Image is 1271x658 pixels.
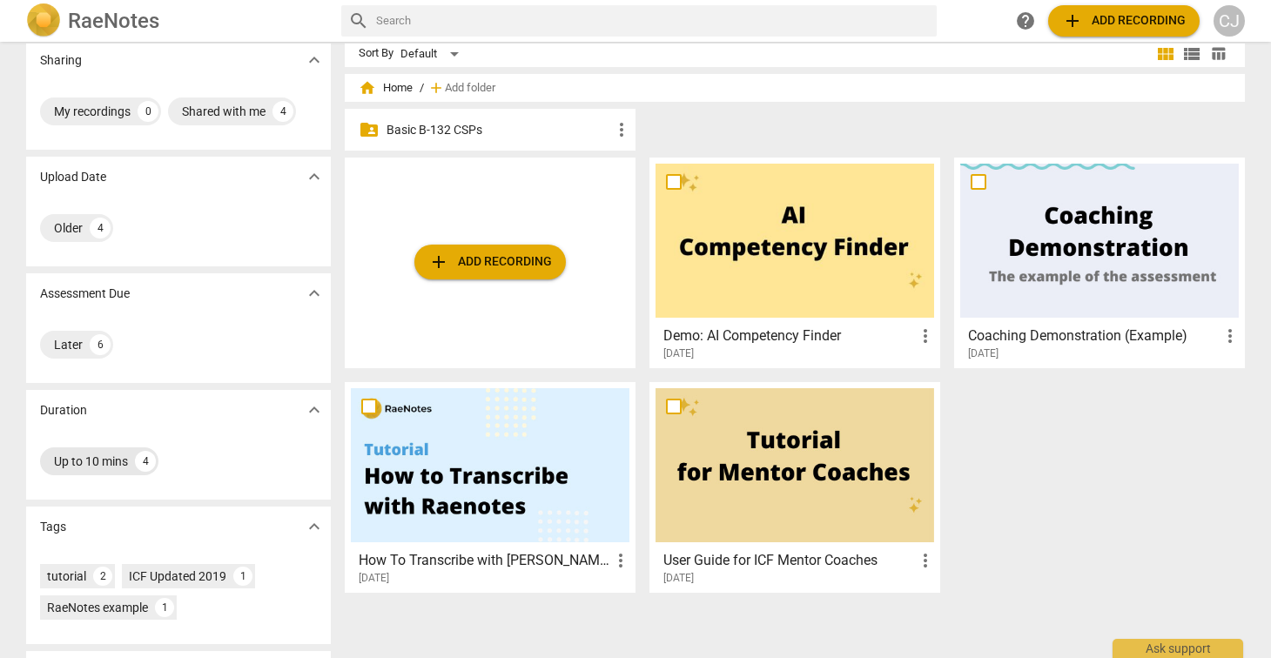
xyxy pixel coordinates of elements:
div: 4 [272,101,293,122]
div: My recordings [54,103,131,120]
button: Upload [414,245,566,279]
h3: Coaching Demonstration (Example) [968,326,1220,346]
div: Default [400,40,465,68]
span: Add folder [445,82,495,95]
img: Logo [26,3,61,38]
button: Table view [1205,41,1231,67]
span: expand_more [304,516,325,537]
span: [DATE] [663,571,694,586]
div: Up to 10 mins [54,453,128,470]
span: [DATE] [663,346,694,361]
div: 2 [93,567,112,586]
button: Show more [301,514,327,540]
div: 1 [233,567,252,586]
div: Later [54,336,83,353]
div: tutorial [47,567,86,585]
button: Upload [1048,5,1200,37]
button: Show more [301,164,327,190]
p: Upload Date [40,168,106,186]
a: Coaching Demonstration (Example)[DATE] [960,164,1239,360]
button: Show more [301,47,327,73]
span: expand_more [304,399,325,420]
span: expand_more [304,283,325,304]
div: Sort By [359,47,393,60]
span: view_module [1155,44,1176,64]
p: Assessment Due [40,285,130,303]
span: expand_more [304,50,325,70]
span: / [420,82,424,95]
span: Home [359,79,413,97]
span: search [348,10,369,31]
button: Show more [301,280,327,306]
div: 4 [135,451,156,472]
span: view_list [1181,44,1202,64]
span: more_vert [610,550,631,571]
div: Older [54,219,83,237]
span: more_vert [1220,326,1241,346]
p: Tags [40,518,66,536]
div: 4 [90,218,111,238]
p: Sharing [40,51,82,70]
span: [DATE] [968,346,999,361]
div: RaeNotes example [47,599,148,616]
div: 1 [155,598,174,617]
span: add [427,79,445,97]
p: Basic B-132 CSPs [387,121,611,139]
span: table_chart [1210,45,1227,62]
h2: RaeNotes [68,9,159,33]
span: expand_more [304,166,325,187]
a: How To Transcribe with [PERSON_NAME][DATE] [351,388,629,585]
div: Ask support [1113,639,1243,658]
span: Add recording [1062,10,1186,31]
button: Tile view [1153,41,1179,67]
span: more_vert [915,550,936,571]
a: LogoRaeNotes [26,3,327,38]
input: Search [376,7,930,35]
span: help [1015,10,1036,31]
a: User Guide for ICF Mentor Coaches[DATE] [656,388,934,585]
button: Show more [301,397,327,423]
div: 6 [90,334,111,355]
span: Add recording [428,252,552,272]
span: more_vert [611,119,632,140]
span: more_vert [915,326,936,346]
div: 0 [138,101,158,122]
h3: Demo: AI Competency Finder [663,326,915,346]
p: Duration [40,401,87,420]
button: List view [1179,41,1205,67]
a: Help [1010,5,1041,37]
span: folder_shared [359,119,380,140]
h3: User Guide for ICF Mentor Coaches [663,550,915,571]
span: [DATE] [359,571,389,586]
div: ICF Updated 2019 [129,567,226,585]
span: add [1062,10,1083,31]
div: Shared with me [182,103,266,120]
span: add [428,252,449,272]
button: CJ [1214,5,1245,37]
span: home [359,79,376,97]
h3: How To Transcribe with RaeNotes [359,550,610,571]
a: Demo: AI Competency Finder[DATE] [656,164,934,360]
